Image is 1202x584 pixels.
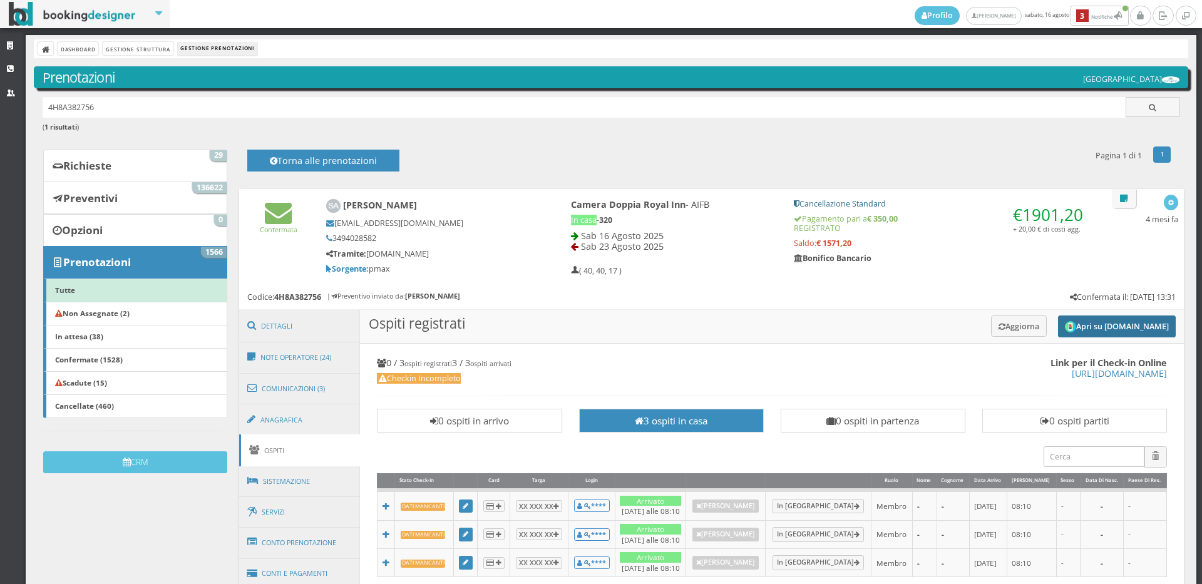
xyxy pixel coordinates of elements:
span: In casa [571,215,597,225]
b: Tutte [55,285,75,295]
td: - [937,520,970,548]
b: [PERSON_NAME] [405,291,460,300]
a: Preventivi 136622 [43,182,227,214]
span: Sab 16 Agosto 2025 [581,230,664,242]
td: - [1056,520,1080,548]
span: 1901,20 [1022,203,1083,226]
h5: Pagina 1 di 1 [1096,151,1142,160]
td: - [937,490,970,520]
td: - [1056,490,1080,520]
strong: € 350,00 [867,213,898,224]
div: Arrivato [620,524,681,535]
a: In attesa (38) [43,325,227,349]
td: - [1080,520,1123,548]
h4: Torna alle prenotazioni [261,155,385,175]
td: 08:10 [1007,548,1057,576]
h4: - AIFB [571,199,777,210]
td: - [1123,520,1166,548]
div: Sesso [1057,473,1080,489]
td: - [1123,490,1166,520]
td: [DATE] [970,490,1007,520]
a: Dashboard [58,42,98,55]
a: [PERSON_NAME] [692,528,759,541]
td: Membro [871,520,912,548]
h3: 0 ospiti in arrivo [383,415,555,426]
h3: 0 ospiti partiti [989,415,1161,426]
a: Dettagli [239,310,361,342]
a: Note Operatore (24) [239,341,361,374]
td: - [1080,548,1123,576]
h5: Pagamento pari a REGISTRATO [794,214,1089,233]
b: Richieste [63,158,111,173]
button: CRM [43,451,227,473]
span: 136622 [192,182,227,193]
a: Prenotazioni 1566 [43,246,227,279]
h3: 0 ospiti in partenza [787,415,959,426]
div: Stato Check-In [395,473,453,489]
td: - [912,490,937,520]
b: Camera Doppia Royal Inn [571,198,686,210]
span: Checkin Incompleto [377,373,461,384]
button: XX XXX XX [516,500,562,512]
b: Opzioni [62,223,103,237]
td: - [1080,490,1123,520]
button: 3Notifiche [1071,6,1129,26]
a: Ospiti [239,434,361,466]
img: Stefano Andreatti [326,199,341,213]
b: 4H8A382756 [274,292,321,302]
div: Paese di Res. [1124,473,1166,489]
b: Preventivi [63,191,118,205]
a: Anagrafica [239,404,361,436]
b: Dati mancanti [401,560,446,568]
h5: Codice: [247,292,321,302]
h5: - [571,215,777,225]
a: Comunicazioni (3) [239,372,361,405]
td: [DATE] alle 08:10 [615,548,686,576]
h3: Ospiti registrati [360,310,1184,344]
td: Membro [871,490,912,520]
a: Servizi [239,496,361,528]
button: Aggiorna [991,315,1047,336]
h3: 3 ospiti in casa [585,415,758,426]
a: Confermata [260,215,297,234]
span: 0 [214,215,227,226]
a: [URL][DOMAIN_NAME] [1072,367,1167,379]
a: In [GEOGRAPHIC_DATA] [773,499,865,514]
td: 08:10 [1007,520,1057,548]
b: Link per il Check-in Online [1050,357,1167,369]
input: Cerca [1044,446,1144,467]
td: - [912,548,937,576]
small: ospiti registrati [404,359,452,368]
h5: Saldo: [794,238,1089,248]
a: Cancellate (460) [43,394,227,418]
span: sabato, 16 agosto [915,6,1130,26]
span: Sab 23 Agosto 2025 [581,240,664,252]
div: [PERSON_NAME] [1007,473,1056,489]
h6: | Preventivo inviato da: [327,292,460,300]
button: Apri su [DOMAIN_NAME] [1058,315,1176,337]
div: Data Arrivo [970,473,1007,489]
h5: Cancellazione Standard [794,199,1089,208]
b: Tramite: [326,248,366,259]
td: - [912,520,937,548]
a: Opzioni 0 [43,214,227,247]
div: Ruolo [871,473,912,489]
div: Card [478,473,509,489]
b: In attesa (38) [55,331,103,341]
div: Data di Nasc. [1081,473,1123,489]
b: 320 [599,215,612,225]
div: Login [568,473,615,489]
b: Bonifico Bancario [794,253,871,264]
div: Arrivato [620,496,681,506]
b: Dati mancanti [401,503,446,511]
span: 29 [210,150,227,161]
b: Scadute (15) [55,377,107,387]
strong: € 1571,20 [816,238,851,248]
td: [DATE] [970,520,1007,548]
button: XX XXX XX [516,557,562,569]
h5: 3494028582 [326,233,528,243]
td: Membro [871,548,912,576]
h6: ( ) [43,123,1180,131]
h5: [GEOGRAPHIC_DATA] [1083,74,1179,84]
h5: [EMAIL_ADDRESS][DOMAIN_NAME] [326,218,528,228]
